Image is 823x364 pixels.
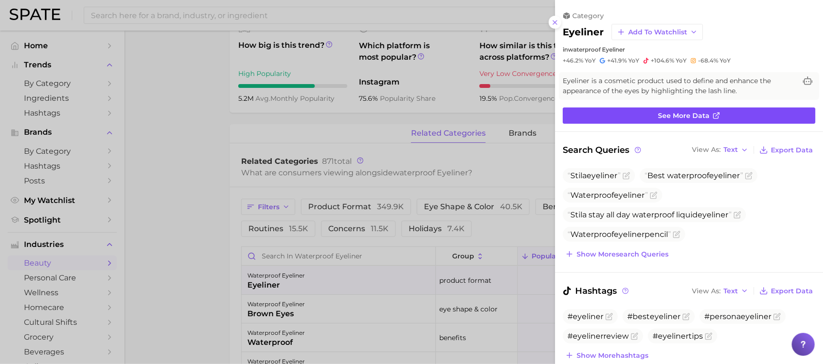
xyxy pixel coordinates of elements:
span: Hashtags [563,284,630,298]
span: +104.6% [651,57,674,64]
span: -68.4% [698,57,718,64]
div: in [563,46,815,53]
span: #eyelinerreview [567,332,629,341]
span: +46.2% [563,57,583,64]
span: View As [692,147,721,152]
h2: eyeliner [563,26,604,38]
span: eyeliner [698,210,729,219]
button: Flag as miscategorized or irrelevant [623,172,630,180]
span: +41.9% [607,57,627,64]
span: Text [723,289,738,294]
button: View AsText [690,144,751,156]
span: Show more search queries [577,250,668,258]
span: Waterproof [567,191,648,200]
span: Waterproof pencil [567,230,671,239]
button: Flag as miscategorized or irrelevant [673,231,680,238]
button: Flag as miscategorized or irrelevant [734,211,741,219]
span: waterproof eyeliner [568,46,625,53]
button: Export Data [757,284,815,298]
button: Flag as miscategorized or irrelevant [631,332,638,340]
span: YoY [676,57,687,64]
span: #besteyeliner [627,312,680,321]
span: #personaeyeliner [704,312,771,321]
span: eyeliner [709,171,740,180]
span: category [572,11,604,20]
span: Stila [567,171,621,180]
span: YoY [720,57,731,64]
button: Show morehashtags [563,349,651,362]
span: Eyeliner is a cosmetic product used to define and enhance the appearance of the eyes by highlight... [563,76,796,96]
button: Flag as miscategorized or irrelevant [682,313,690,321]
button: Show moresearch queries [563,247,671,261]
span: eyeliner [614,191,645,200]
button: Flag as miscategorized or irrelevant [773,313,781,321]
span: Add to Watchlist [628,28,687,36]
span: Export Data [771,146,813,154]
span: eyeliner [614,230,645,239]
span: Show more hashtags [577,352,648,360]
span: Search Queries [563,143,643,157]
span: #eyeliner [567,312,603,321]
span: Text [723,147,738,152]
button: View AsText [690,285,751,297]
a: See more data [563,107,815,124]
button: Flag as miscategorized or irrelevant [705,332,712,340]
span: YoY [628,57,639,64]
button: Flag as miscategorized or irrelevant [605,313,613,321]
button: Flag as miscategorized or irrelevant [745,172,753,180]
span: Best waterproof [645,171,743,180]
button: Flag as miscategorized or irrelevant [650,192,657,199]
button: Add to Watchlist [612,24,703,40]
span: Stila stay all day waterproof liquid [567,210,732,219]
span: YoY [585,57,596,64]
button: Export Data [757,143,815,157]
span: See more data [658,112,710,120]
span: #eyelinertips [653,332,703,341]
span: View As [692,289,721,294]
span: eyeliner [587,171,618,180]
span: Export Data [771,287,813,295]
